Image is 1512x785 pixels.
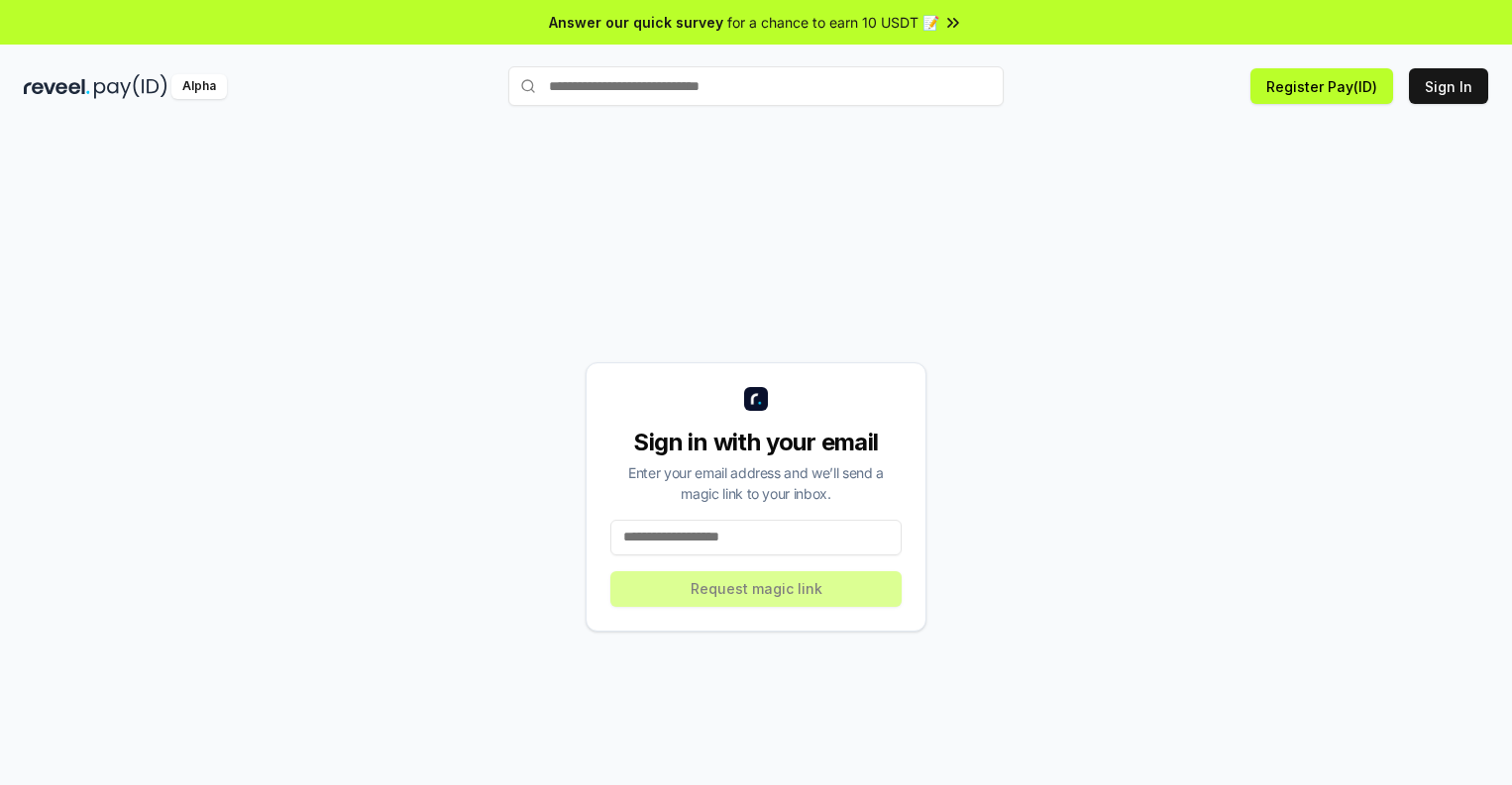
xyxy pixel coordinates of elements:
div: Sign in with your email [610,427,902,458]
img: pay_id [94,74,167,99]
span: Answer our quick survey [549,12,723,33]
div: Enter your email address and we’ll send a magic link to your inbox. [610,462,902,504]
img: logo_small [744,387,768,411]
span: for a chance to earn 10 USDT 📝 [727,12,939,33]
button: Sign In [1409,68,1488,104]
button: Register Pay(ID) [1250,68,1393,104]
div: Alpha [171,74,227,99]
img: reveel_dark [24,74,90,99]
